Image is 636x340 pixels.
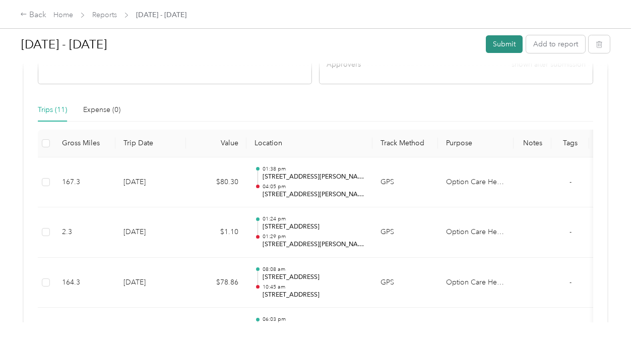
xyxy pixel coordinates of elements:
p: 01:29 pm [263,233,364,240]
p: [STREET_ADDRESS][PERSON_NAME] [263,240,364,249]
th: Tags [551,130,589,157]
p: 01:38 pm [263,165,364,173]
td: 2.3 [54,207,115,258]
td: GPS [372,157,438,208]
td: $78.86 [186,258,246,308]
p: [STREET_ADDRESS][PERSON_NAME] [263,190,364,199]
td: Option Care Health [438,258,514,308]
th: Track Method [372,130,438,157]
iframe: Everlance-gr Chat Button Frame [580,284,636,340]
p: [STREET_ADDRESS] [263,291,364,300]
td: Option Care Health [438,207,514,258]
td: [DATE] [115,258,186,308]
button: Add to report [526,35,585,53]
th: Purpose [438,130,514,157]
p: [STREET_ADDRESS][PERSON_NAME] [263,173,364,182]
span: - [569,228,571,236]
p: 08:08 am [263,266,364,273]
p: 06:03 pm [263,316,364,323]
td: $1.10 [186,207,246,258]
a: Reports [92,11,117,19]
div: Expense (0) [83,104,120,116]
p: 04:05 pm [263,183,364,190]
div: Back [20,9,46,21]
p: 10:45 am [263,284,364,291]
th: Gross Miles [54,130,115,157]
td: GPS [372,258,438,308]
td: 164.3 [54,258,115,308]
td: Option Care Health [438,157,514,208]
td: $80.30 [186,157,246,208]
a: Home [53,11,73,19]
th: Trip Date [115,130,186,157]
p: [STREET_ADDRESS] [263,273,364,282]
h1: Aug 1 - 31, 2025 [21,32,479,56]
td: [DATE] [115,157,186,208]
div: Trips (11) [38,104,67,116]
th: Notes [514,130,551,157]
button: Submit [486,35,523,53]
span: - [569,278,571,287]
td: [DATE] [115,207,186,258]
td: GPS [372,207,438,258]
p: 01:24 pm [263,215,364,222]
span: [DATE] - [DATE] [136,10,186,20]
th: Value [186,130,246,157]
td: 167.3 [54,157,115,208]
span: - [569,178,571,186]
th: Location [246,130,372,157]
p: [STREET_ADDRESS] [263,222,364,232]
